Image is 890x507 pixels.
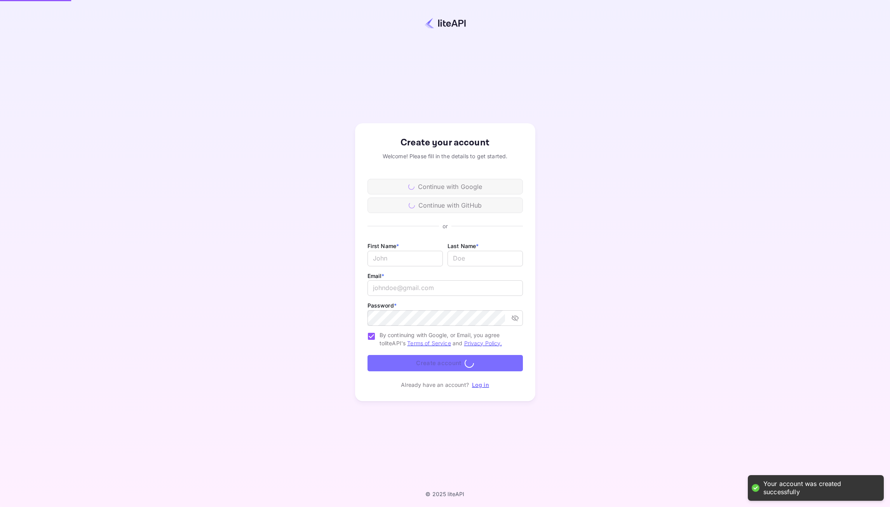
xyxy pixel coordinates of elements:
button: toggle password visibility [508,311,522,325]
input: johndoe@gmail.com [367,280,523,296]
div: Continue with GitHub [367,198,523,213]
span: By continuing with Google, or Email, you agree to liteAPI's and [380,331,517,347]
a: Log in [472,381,489,388]
img: liteapi [425,17,466,29]
p: Already have an account? [401,381,469,389]
p: © 2025 liteAPI [425,491,464,497]
div: Create your account [367,136,523,150]
a: Terms of Service [407,340,451,346]
a: Privacy Policy. [464,340,502,346]
div: Your account was created successfully [763,480,876,496]
div: Welcome! Please fill in the details to get started. [367,152,523,160]
input: Doe [448,251,523,266]
label: First Name [367,243,399,249]
label: Password [367,302,397,309]
label: Email [367,273,385,279]
div: Continue with Google [367,179,523,194]
label: Last Name [448,243,479,249]
input: John [367,251,443,266]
